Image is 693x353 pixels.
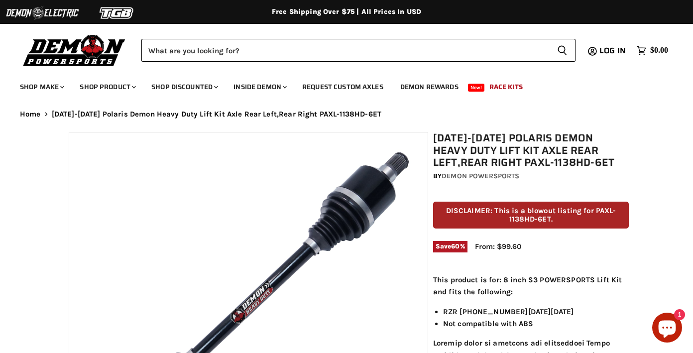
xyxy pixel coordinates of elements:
img: Demon Powersports [20,32,129,68]
a: $0.00 [632,43,673,58]
div: by [433,171,629,182]
p: DISCLAIMER: This is a blowout listing for PAXL-1138HD-6ET. [433,202,629,229]
span: 60 [451,242,460,250]
span: Save % [433,241,467,252]
img: Demon Electric Logo 2 [5,3,80,22]
li: RZR [PHONE_NUMBER][DATE][DATE] [443,306,629,318]
form: Product [141,39,576,62]
a: Demon Powersports [442,172,519,180]
h1: [DATE]-[DATE] Polaris Demon Heavy Duty Lift Kit Axle Rear Left,Rear Right PAXL-1138HD-6ET [433,132,629,169]
a: Request Custom Axles [295,77,391,97]
a: Shop Discounted [144,77,224,97]
a: Race Kits [482,77,530,97]
a: Demon Rewards [393,77,466,97]
span: From: $99.60 [475,242,521,251]
span: $0.00 [650,46,668,55]
a: Log in [595,46,632,55]
p: This product is for: 8 inch S3 POWERSPORTS Lift Kit and fits the following: [433,274,629,298]
a: Shop Make [12,77,70,97]
input: Search [141,39,549,62]
ul: Main menu [12,73,666,97]
a: Inside Demon [226,77,293,97]
span: Log in [599,44,626,57]
img: TGB Logo 2 [80,3,154,22]
li: Not compatible with ABS [443,318,629,330]
a: Home [20,110,41,118]
button: Search [549,39,576,62]
span: New! [468,84,485,92]
span: [DATE]-[DATE] Polaris Demon Heavy Duty Lift Kit Axle Rear Left,Rear Right PAXL-1138HD-6ET [52,110,381,118]
a: Shop Product [72,77,142,97]
inbox-online-store-chat: Shopify online store chat [649,313,685,345]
